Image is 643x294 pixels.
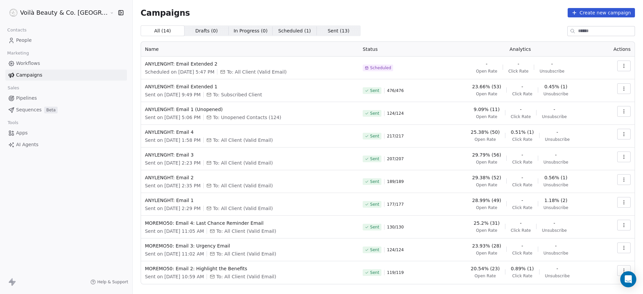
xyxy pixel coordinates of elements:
[213,160,273,166] span: To: All Client (Valid Email)
[5,83,22,93] span: Sales
[521,174,523,181] span: -
[387,202,404,207] span: 177 / 177
[512,205,532,210] span: Click Rate
[16,72,42,79] span: Campaigns
[145,251,204,257] span: Sent on [DATE] 11:02 AM
[518,61,519,67] span: -
[5,70,127,81] a: Campaigns
[545,273,570,279] span: Unsubscribe
[511,129,534,135] span: 0.51% (1)
[141,42,359,57] th: Name
[145,137,201,143] span: Sent on [DATE] 1:58 PM
[370,224,379,230] span: Sent
[471,265,500,272] span: 20.54% (23)
[145,242,355,249] span: MOREMO50: Email 3: Urgency Email
[227,69,287,75] span: To: All Client (Valid Email)
[472,152,501,158] span: 29.79% (56)
[278,27,311,34] span: Scheduled ( 1 )
[475,137,496,142] span: Open Rate
[370,88,379,93] span: Sent
[442,42,598,57] th: Analytics
[476,114,497,119] span: Open Rate
[542,228,567,233] span: Unsubscribe
[44,107,58,113] span: Beta
[476,160,497,165] span: Open Rate
[4,25,29,35] span: Contacts
[145,197,355,204] span: ANYLENGHT: Email 1
[472,83,501,90] span: 23.66% (53)
[195,27,218,34] span: Drafts ( 0 )
[141,8,190,17] span: Campaigns
[213,205,273,212] span: To: All Client (Valid Email)
[5,127,127,138] a: Apps
[521,242,523,249] span: -
[97,279,128,285] span: Help & Support
[544,83,567,90] span: 0.45% (1)
[540,69,564,74] span: Unsubscribe
[90,279,128,285] a: Help & Support
[145,114,201,121] span: Sent on [DATE] 5:06 PM
[544,174,567,181] span: 0.56% (1)
[5,35,127,46] a: People
[20,8,108,17] span: Voilà Beauty & Co. [GEOGRAPHIC_DATA]
[620,271,636,287] div: Open Intercom Messenger
[145,61,355,67] span: ANYLENGHT: Email Extended 2
[216,228,276,234] span: To: All Client (Valid Email)
[508,69,528,74] span: Click Rate
[486,61,488,67] span: -
[145,160,201,166] span: Sent on [DATE] 2:23 PM
[145,220,355,226] span: MOREMO50: Email 4: Last Chance Reminder Email
[16,141,39,148] span: AI Agents
[145,228,204,234] span: Sent on [DATE] 11:05 AM
[544,182,568,188] span: Unsubscribe
[370,270,379,275] span: Sent
[511,114,531,119] span: Click Rate
[512,182,532,188] span: Click Rate
[370,65,391,71] span: Scheduled
[387,224,404,230] span: 130 / 130
[145,273,204,280] span: Sent on [DATE] 10:59 AM
[387,179,404,184] span: 189 / 189
[16,95,37,102] span: Pipelines
[16,60,40,67] span: Workflows
[568,8,635,17] button: Create new campaign
[598,42,635,57] th: Actions
[476,69,497,74] span: Open Rate
[145,129,355,135] span: ANYLENGHT: Email 4
[145,91,201,98] span: Sent on [DATE] 9:49 PM
[544,91,568,97] span: Unsubscribe
[216,251,276,257] span: To: All Client (Valid Email)
[520,220,522,226] span: -
[555,242,557,249] span: -
[472,174,501,181] span: 29.38% (52)
[4,48,32,58] span: Marketing
[474,106,500,113] span: 9.09% (11)
[476,205,497,210] span: Open Rate
[370,133,379,139] span: Sent
[328,27,349,34] span: Sent ( 13 )
[521,152,523,158] span: -
[545,137,570,142] span: Unsubscribe
[370,202,379,207] span: Sent
[387,88,404,93] span: 476 / 476
[520,106,522,113] span: -
[387,247,404,253] span: 124 / 124
[145,182,201,189] span: Sent on [DATE] 2:35 PM
[145,83,355,90] span: ANYLENGHT: Email Extended 1
[5,104,127,115] a: SequencesBeta
[544,251,568,256] span: Unsubscribe
[511,228,531,233] span: Click Rate
[512,251,532,256] span: Click Rate
[145,265,355,272] span: MOREMO50: Email 2: Highlight the Benefits
[9,9,17,17] img: Voila_Beauty_And_Co_Logo.png
[476,251,497,256] span: Open Rate
[16,129,28,136] span: Apps
[544,160,568,165] span: Unsubscribe
[551,61,553,67] span: -
[476,228,497,233] span: Open Rate
[387,270,404,275] span: 119 / 119
[370,156,379,162] span: Sent
[557,265,558,272] span: -
[471,129,500,135] span: 25.38% (50)
[476,182,497,188] span: Open Rate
